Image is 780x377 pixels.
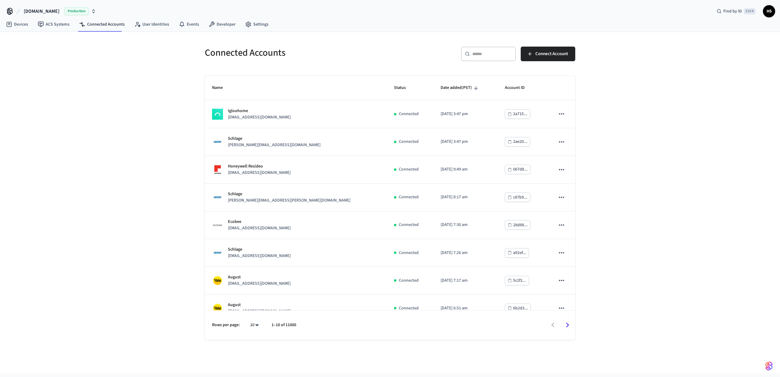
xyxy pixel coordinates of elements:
p: [DATE] 6:51 am [441,305,490,312]
a: ACS Systems [33,19,74,30]
span: Name [212,83,231,93]
p: Connected [399,277,419,284]
p: Schlage [228,136,321,142]
a: User Identities [129,19,174,30]
button: 6b2d3... [505,304,531,313]
p: Schlage [228,191,350,197]
p: [EMAIL_ADDRESS][DOMAIN_NAME] [228,280,291,287]
button: 2ae20... [505,137,530,146]
button: HS [763,5,775,17]
img: Schlage Logo, Square [212,136,223,147]
button: 067d8... [505,165,530,174]
p: [EMAIL_ADDRESS][DOMAIN_NAME] [228,253,291,259]
p: August [228,274,291,280]
p: Connected [399,139,419,145]
p: [EMAIL_ADDRESS][DOMAIN_NAME] [228,114,291,121]
p: Connected [399,111,419,117]
span: [DOMAIN_NAME] [24,8,59,15]
a: Events [174,19,204,30]
p: [DATE] 7:17 am [441,277,490,284]
button: 2a715... [505,109,530,119]
span: Date added(PST) [441,83,480,93]
a: Connected Accounts [74,19,129,30]
p: [DATE] 8:17 am [441,194,490,200]
div: c87b9... [513,194,527,201]
button: Connect Account [521,47,575,61]
p: Connected [399,305,419,312]
div: 2ae20... [513,138,527,146]
span: Status [394,83,414,93]
p: [EMAIL_ADDRESS][DOMAIN_NAME] [228,225,291,231]
p: Rows per page: [212,322,240,328]
p: Ecobee [228,219,291,225]
p: Schlage [228,246,291,253]
p: [PERSON_NAME][EMAIL_ADDRESS][DOMAIN_NAME] [228,142,321,148]
p: [EMAIL_ADDRESS][DOMAIN_NAME] [228,170,291,176]
button: 5c2f1... [505,276,529,285]
div: 10 [247,321,262,329]
p: [DATE] 7:30 am [441,222,490,228]
div: 2a715... [513,110,527,118]
button: a92ef... [505,248,529,258]
div: Find by IDCtrl K [712,6,760,17]
p: [EMAIL_ADDRESS][DOMAIN_NAME] [228,308,291,315]
img: ecobee_logo_square [212,220,223,231]
p: Honeywell Resideo [228,163,291,170]
span: Ctrl K [744,8,756,14]
h5: Connected Accounts [205,47,386,59]
img: SeamLogoGradient.69752ec5.svg [765,361,773,371]
p: [DATE] 3:47 pm [441,111,490,117]
button: c87b9... [505,192,530,202]
div: 067d8... [513,166,528,173]
p: [DATE] 9:49 am [441,166,490,173]
img: Honeywell Resideo [212,164,223,175]
p: 1–10 of 11000 [271,322,296,328]
p: [PERSON_NAME][EMAIL_ADDRESS][PERSON_NAME][DOMAIN_NAME] [228,197,350,204]
p: August [228,302,291,308]
img: Yale Logo, Square [212,275,223,286]
p: Connected [399,222,419,228]
p: [DATE] 3:47 pm [441,139,490,145]
div: 6b2d3... [513,305,528,312]
span: Account ID [505,83,533,93]
span: Production [64,7,89,15]
p: Igloohome [228,108,291,114]
div: 5c2f1... [513,277,526,284]
p: Connected [399,166,419,173]
p: [DATE] 7:26 am [441,250,490,256]
a: Settings [240,19,273,30]
button: Go to next page [560,318,575,332]
p: Connected [399,194,419,200]
a: Developer [204,19,240,30]
img: igloohome_logo [212,109,223,120]
div: 28d88... [513,221,528,229]
button: 28d88... [505,220,530,230]
span: HS [764,6,775,17]
p: Connected [399,250,419,256]
div: a92ef... [513,249,526,257]
img: Schlage Logo, Square [212,247,223,258]
img: Yale Logo, Square [212,303,223,314]
span: Connect Account [535,50,568,58]
img: Schlage Logo, Square [212,192,223,203]
span: Find by ID [723,8,742,14]
a: Devices [1,19,33,30]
